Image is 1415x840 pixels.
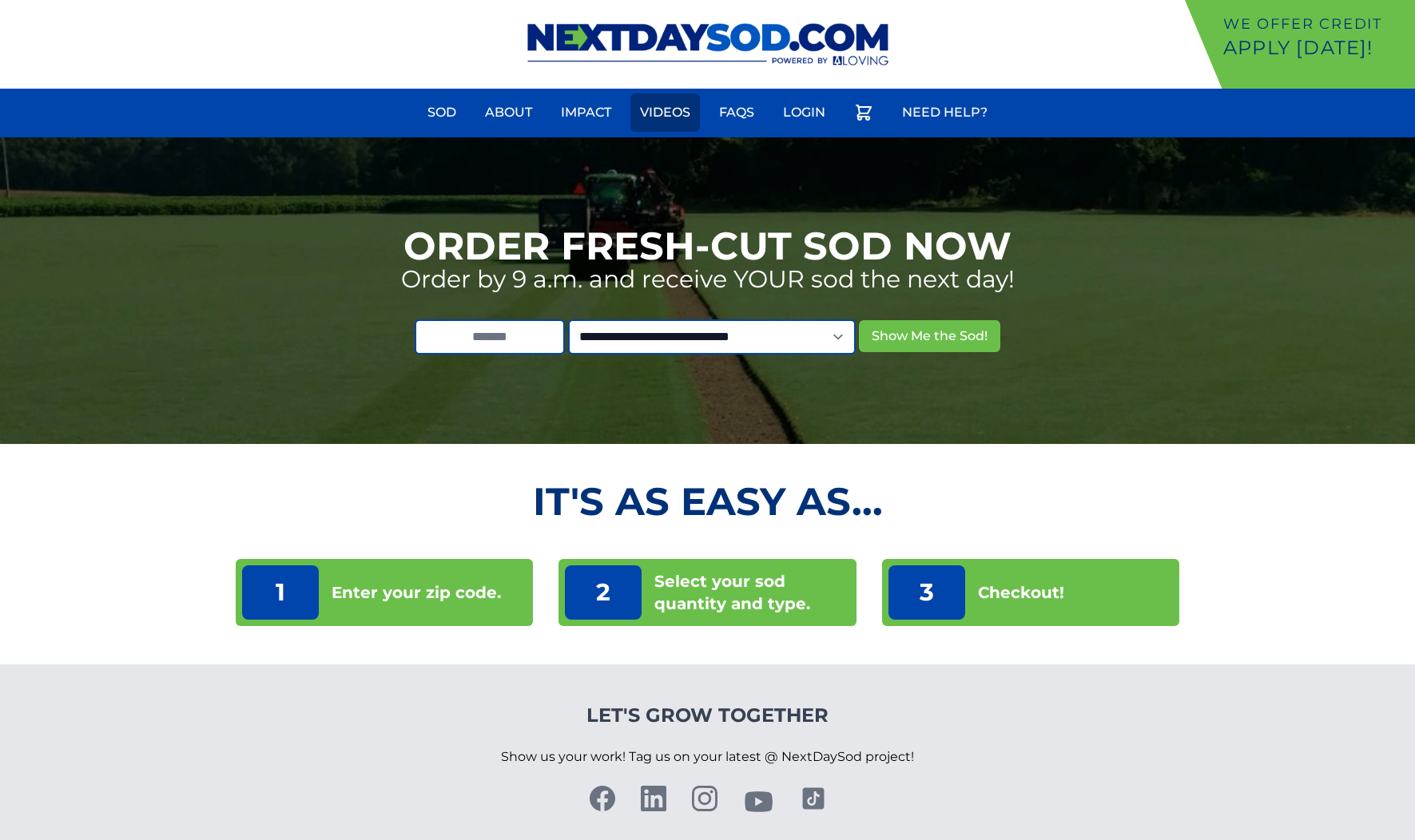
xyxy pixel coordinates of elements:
[475,93,542,132] a: About
[1223,35,1409,61] p: Apply [DATE]!
[242,565,319,620] p: 1
[773,93,835,132] a: Login
[978,581,1064,604] p: Checkout!
[236,482,1179,521] h2: It's as Easy As...
[501,703,914,728] h4: Let's Grow Together
[1223,13,1409,35] p: We offer Credit
[630,93,700,132] a: Videos
[888,565,965,620] p: 3
[332,581,501,604] p: Enter your zip code.
[403,227,1012,265] h1: Order Fresh-Cut Sod Now
[892,93,997,132] a: Need Help?
[501,728,914,786] p: Show us your work! Tag us on your latest @ NextDaySod project!
[709,93,764,132] a: FAQs
[551,93,621,132] a: Impact
[418,93,466,132] a: Sod
[565,565,642,620] p: 2
[859,320,1000,352] button: Show Me the Sod!
[401,265,1015,294] p: Order by 9 a.m. and receive YOUR sod the next day!
[654,570,849,615] p: Select your sod quantity and type.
